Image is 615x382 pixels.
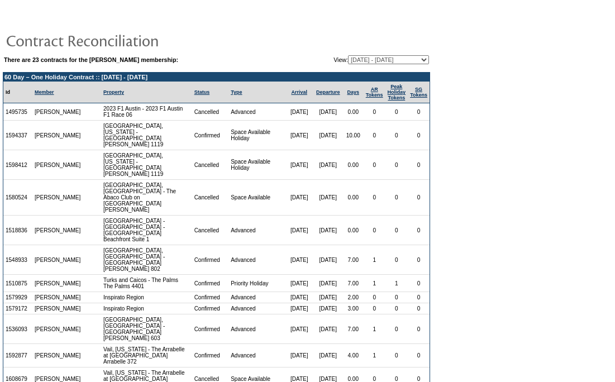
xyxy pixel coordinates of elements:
a: Property [103,89,124,95]
td: 0 [408,314,430,344]
td: [DATE] [285,180,313,216]
td: 1510875 [3,275,32,292]
td: [DATE] [313,344,343,367]
td: 0.00 [343,180,364,216]
a: SGTokens [410,87,427,98]
td: [GEOGRAPHIC_DATA], [US_STATE] - [GEOGRAPHIC_DATA] [PERSON_NAME] 1119 [101,121,192,150]
td: Space Available Holiday [228,150,285,180]
a: Status [194,89,210,95]
td: 0 [385,121,408,150]
td: [DATE] [285,216,313,245]
a: Peak HolidayTokens [388,84,406,101]
td: Confirmed [192,303,229,314]
td: 1548933 [3,245,32,275]
td: [PERSON_NAME] [32,292,83,303]
td: 1579929 [3,292,32,303]
td: 10.00 [343,121,364,150]
td: Confirmed [192,275,229,292]
td: [DATE] [285,303,313,314]
td: Space Available Holiday [228,121,285,150]
td: Confirmed [192,344,229,367]
td: 0 [408,216,430,245]
td: [DATE] [285,103,313,121]
td: 0 [385,216,408,245]
td: 2023 F1 Austin - 2023 F1 Austin F1 Race 06 [101,103,192,121]
td: Priority Holiday [228,275,285,292]
td: [PERSON_NAME] [32,150,83,180]
td: Vail, [US_STATE] - The Arrabelle at [GEOGRAPHIC_DATA] Arrabelle 372 [101,344,192,367]
a: Member [35,89,54,95]
td: [GEOGRAPHIC_DATA], [GEOGRAPHIC_DATA] - [GEOGRAPHIC_DATA] [PERSON_NAME] 603 [101,314,192,344]
td: [DATE] [285,344,313,367]
td: 1594337 [3,121,32,150]
td: 1592877 [3,344,32,367]
td: [DATE] [285,121,313,150]
td: 0 [364,103,385,121]
td: Turks and Caicos - The Palms The Palms 4401 [101,275,192,292]
td: [DATE] [313,216,343,245]
td: 0 [385,180,408,216]
td: 7.00 [343,245,364,275]
td: [DATE] [285,150,313,180]
td: [GEOGRAPHIC_DATA], [GEOGRAPHIC_DATA] - [GEOGRAPHIC_DATA] [PERSON_NAME] 802 [101,245,192,275]
td: Advanced [228,292,285,303]
td: [DATE] [313,245,343,275]
td: [DATE] [313,314,343,344]
td: 0 [408,275,430,292]
td: [DATE] [285,314,313,344]
td: 1 [364,314,385,344]
a: Type [231,89,242,95]
td: 0 [364,150,385,180]
td: 1598412 [3,150,32,180]
td: [DATE] [313,121,343,150]
td: [PERSON_NAME] [32,180,83,216]
td: [DATE] [313,303,343,314]
td: Cancelled [192,216,229,245]
td: [DATE] [313,180,343,216]
td: [DATE] [285,245,313,275]
img: pgTtlContractReconciliation.gif [6,29,229,51]
td: 0 [385,103,408,121]
td: 0 [364,121,385,150]
a: Departure [316,89,340,95]
td: 0 [408,103,430,121]
td: 0 [385,314,408,344]
td: 0 [408,180,430,216]
td: 0 [364,292,385,303]
td: 4.00 [343,344,364,367]
td: 0.00 [343,150,364,180]
td: Confirmed [192,292,229,303]
td: Confirmed [192,314,229,344]
td: [GEOGRAPHIC_DATA], [GEOGRAPHIC_DATA] - The Abaco Club on [GEOGRAPHIC_DATA] [PERSON_NAME] [101,180,192,216]
td: [DATE] [313,275,343,292]
td: [PERSON_NAME] [32,245,83,275]
td: [GEOGRAPHIC_DATA] - [GEOGRAPHIC_DATA] - [GEOGRAPHIC_DATA] Beachfront Suite 1 [101,216,192,245]
td: 1580524 [3,180,32,216]
td: 0.00 [343,216,364,245]
td: 0 [408,303,430,314]
td: 0 [408,121,430,150]
td: 2.00 [343,292,364,303]
td: [PERSON_NAME] [32,216,83,245]
td: Confirmed [192,245,229,275]
td: [PERSON_NAME] [32,344,83,367]
td: Id [3,82,32,103]
td: 0 [408,245,430,275]
td: 1495735 [3,103,32,121]
td: Space Available [228,180,285,216]
td: Confirmed [192,121,229,150]
td: [PERSON_NAME] [32,275,83,292]
td: 1518836 [3,216,32,245]
td: 1 [364,344,385,367]
td: 0 [385,344,408,367]
td: 0 [385,292,408,303]
td: Advanced [228,303,285,314]
a: ARTokens [366,87,383,98]
a: Arrival [291,89,307,95]
td: 1 [364,245,385,275]
td: Cancelled [192,150,229,180]
td: 0 [364,216,385,245]
td: [DATE] [313,292,343,303]
td: [DATE] [285,292,313,303]
td: 0 [385,303,408,314]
